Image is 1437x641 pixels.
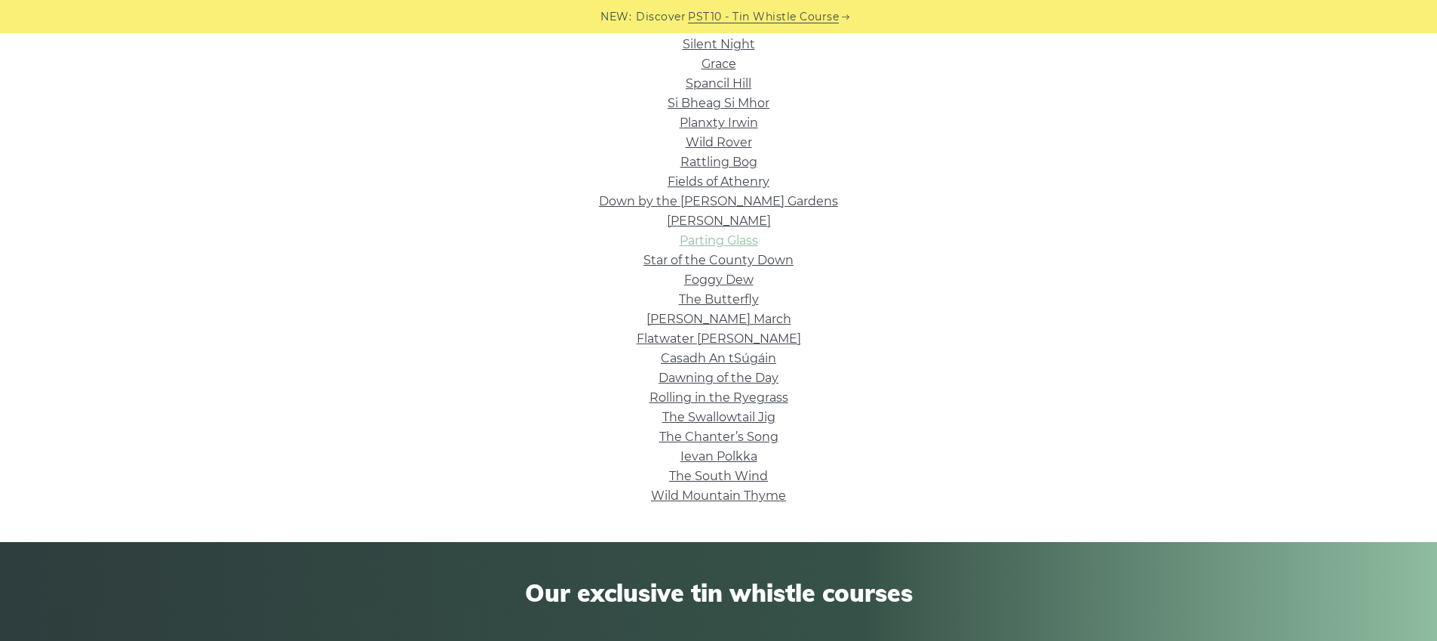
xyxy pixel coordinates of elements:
a: Casadh An tSúgáin [661,351,776,365]
a: Silent Night [683,37,755,51]
a: Dawning of the Day [659,371,778,385]
a: Down by the [PERSON_NAME] Gardens [599,194,838,208]
a: Grace [702,57,736,71]
a: Foggy Dew [684,273,754,287]
span: Our exclusive tin whistle courses [293,578,1144,607]
a: The Swallowtail Jig [662,410,775,424]
a: [PERSON_NAME] March [646,312,791,326]
a: Planxty Irwin [680,116,758,130]
a: The South Wind [669,469,768,483]
a: The Butterfly [679,292,759,307]
a: Wild Mountain Thyme [651,488,786,503]
a: Spancil Hill [686,76,751,91]
a: Wild Rover [686,135,752,149]
a: PST10 - Tin Whistle Course [688,8,839,26]
a: Ievan Polkka [680,449,757,464]
a: [PERSON_NAME] [667,214,771,228]
a: Si­ Bheag Si­ Mhor [668,96,769,110]
span: Discover [636,8,686,26]
a: Rattling Bog [680,155,757,169]
a: Fields of Athenry [668,174,769,189]
a: Flatwater [PERSON_NAME] [637,331,801,346]
span: NEW: [600,8,631,26]
a: Star of the County Down [643,253,794,267]
a: Rolling in the Ryegrass [649,390,788,405]
a: The Chanter’s Song [659,430,778,444]
a: Parting Glass [680,233,758,248]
